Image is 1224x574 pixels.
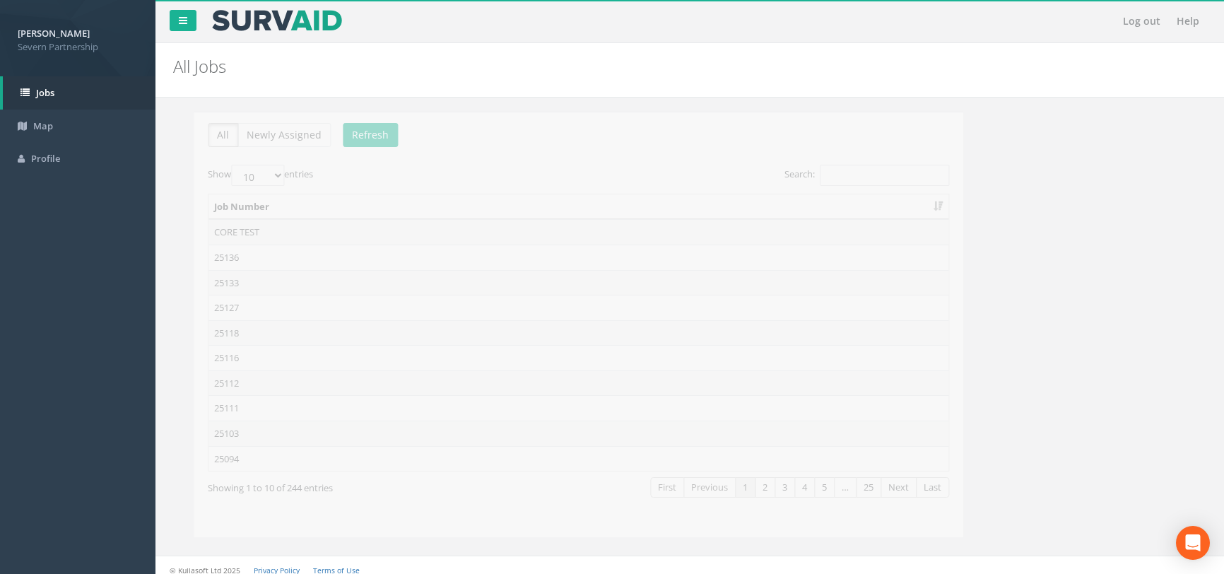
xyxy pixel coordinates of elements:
[734,477,755,498] a: 2
[173,57,1030,76] h2: All Jobs
[1176,526,1210,560] div: Open Intercom Messenger
[895,477,929,498] a: Last
[188,345,928,370] td: 25116
[188,421,928,446] td: 25103
[3,76,155,110] a: Jobs
[714,477,735,498] a: 1
[217,123,310,147] button: Newly Assigned
[813,477,836,498] a: …
[860,477,896,498] a: Next
[764,165,929,186] label: Search:
[18,23,138,53] a: [PERSON_NAME] Severn Partnership
[188,320,928,346] td: 25118
[188,295,928,320] td: 25127
[18,27,90,40] strong: [PERSON_NAME]
[187,123,218,147] button: All
[187,476,484,495] div: Showing 1 to 10 of 244 entries
[663,477,715,498] a: Previous
[188,270,928,295] td: 25133
[188,370,928,396] td: 25112
[322,123,377,147] button: Refresh
[794,477,814,498] a: 5
[33,119,53,132] span: Map
[211,165,264,186] select: Showentries
[188,446,928,471] td: 25094
[187,165,293,186] label: Show entries
[774,477,794,498] a: 4
[188,395,928,421] td: 25111
[188,245,928,270] td: 25136
[188,194,928,220] th: Job Number: activate to sort column ascending
[188,219,928,245] td: CORE TEST
[835,477,861,498] a: 25
[799,165,929,186] input: Search:
[36,86,54,99] span: Jobs
[630,477,664,498] a: First
[18,40,138,54] span: Severn Partnership
[31,152,60,165] span: Profile
[754,477,775,498] a: 3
